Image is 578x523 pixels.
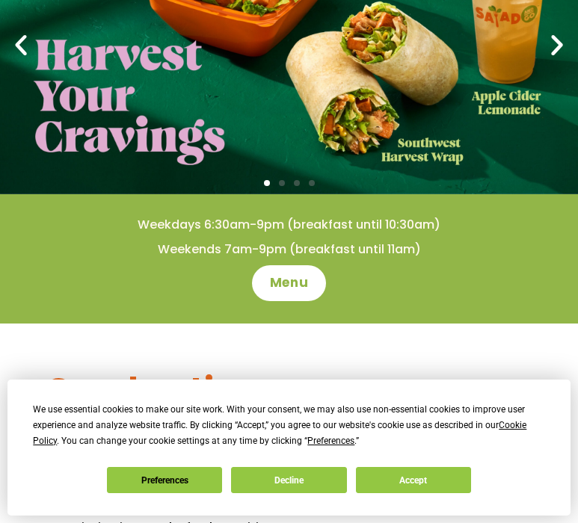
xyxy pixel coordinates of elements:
[231,467,346,493] button: Decline
[264,180,270,186] span: Go to slide 1
[30,217,548,233] h4: Weekdays 6:30am-9pm (breakfast until 10:30am)
[252,265,326,301] a: Menu
[45,368,289,502] h3: Good eating shouldn't be complicated.
[356,467,471,493] button: Accept
[107,467,222,493] button: Preferences
[279,180,285,186] span: Go to slide 2
[30,241,548,258] h4: Weekends 7am-9pm (breakfast until 11am)
[33,402,544,449] div: We use essential cookies to make our site work. With your consent, we may also use non-essential ...
[294,180,300,186] span: Go to slide 3
[270,274,308,292] span: Menu
[7,31,34,58] div: Previous slide
[7,380,571,516] div: Cookie Consent Prompt
[309,180,315,186] span: Go to slide 4
[544,31,571,58] div: Next slide
[307,436,354,446] span: Preferences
